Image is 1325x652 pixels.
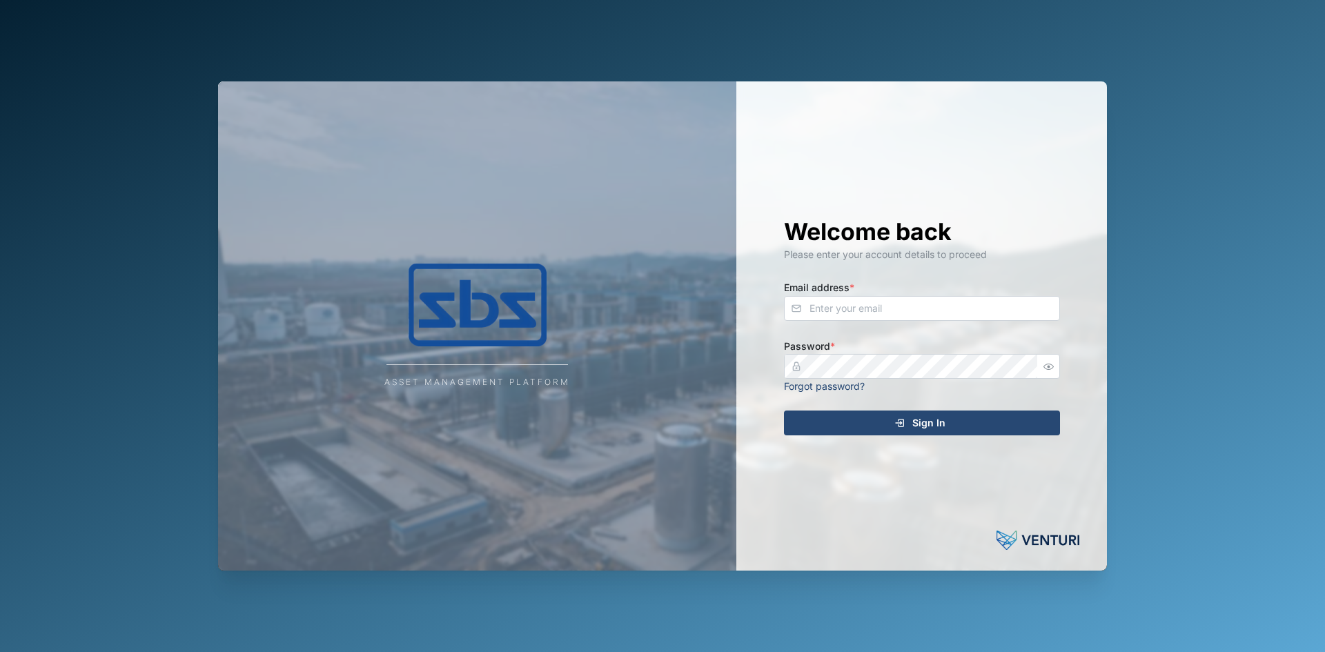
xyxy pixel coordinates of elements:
[340,264,616,346] img: Company Logo
[997,526,1079,554] img: Powered by: Venturi
[784,217,1060,247] h1: Welcome back
[784,247,1060,262] div: Please enter your account details to proceed
[784,339,835,354] label: Password
[784,380,865,392] a: Forgot password?
[384,376,570,389] div: Asset Management Platform
[912,411,945,435] span: Sign In
[784,280,854,295] label: Email address
[784,411,1060,435] button: Sign In
[784,296,1060,321] input: Enter your email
